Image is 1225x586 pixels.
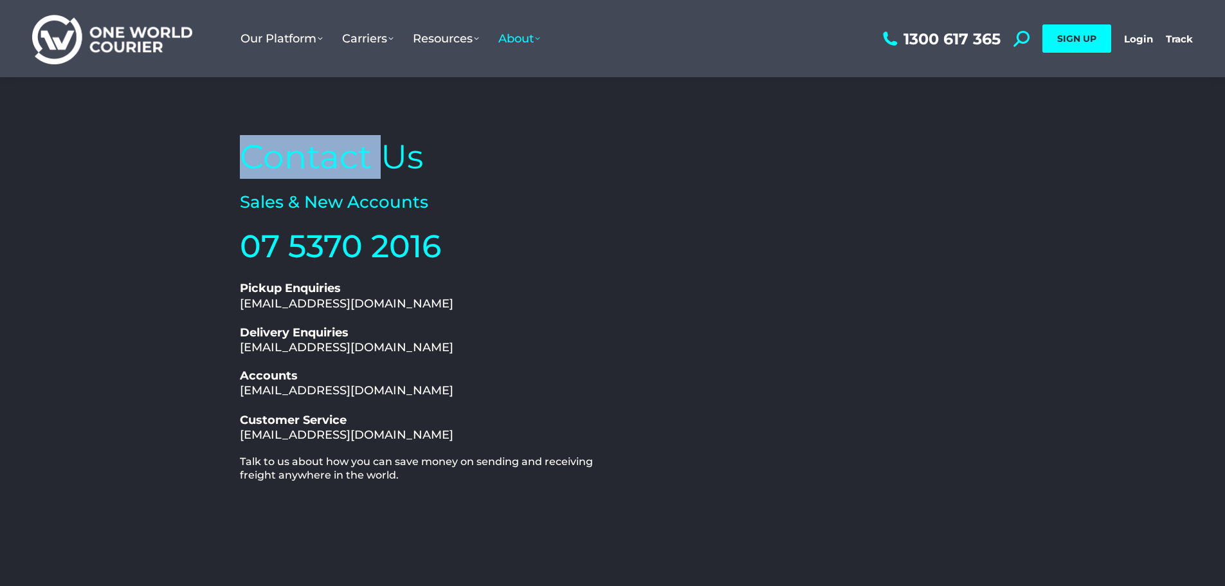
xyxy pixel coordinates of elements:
a: About [489,19,550,59]
a: 1300 617 365 [880,31,1001,47]
b: Customer Service [240,413,347,427]
a: Our Platform [231,19,332,59]
a: 07 5370 2016 [240,227,441,265]
h2: Talk to us about how you can save money on sending and receiving freight anywhere in the world. [240,455,606,482]
span: About [498,32,540,46]
span: Carriers [342,32,394,46]
h2: Contact Us [240,135,606,179]
b: Accounts [240,369,298,383]
a: SIGN UP [1042,24,1111,53]
a: Login [1124,33,1153,45]
a: Pickup Enquiries[EMAIL_ADDRESS][DOMAIN_NAME] [240,281,453,310]
span: Resources [413,32,479,46]
h2: Sales & New Accounts [240,192,606,214]
a: Track [1166,33,1193,45]
a: Customer Service[EMAIL_ADDRESS][DOMAIN_NAME] [240,413,453,442]
b: Pickup Enquiries [240,281,341,295]
img: One World Courier [32,13,192,65]
a: Accounts[EMAIL_ADDRESS][DOMAIN_NAME] [240,369,453,398]
a: Resources [403,19,489,59]
b: Delivery Enquiries [240,325,349,340]
span: SIGN UP [1057,33,1096,44]
span: Our Platform [240,32,323,46]
a: Carriers [332,19,403,59]
a: Delivery Enquiries[EMAIL_ADDRESS][DOMAIN_NAME] [240,325,453,354]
